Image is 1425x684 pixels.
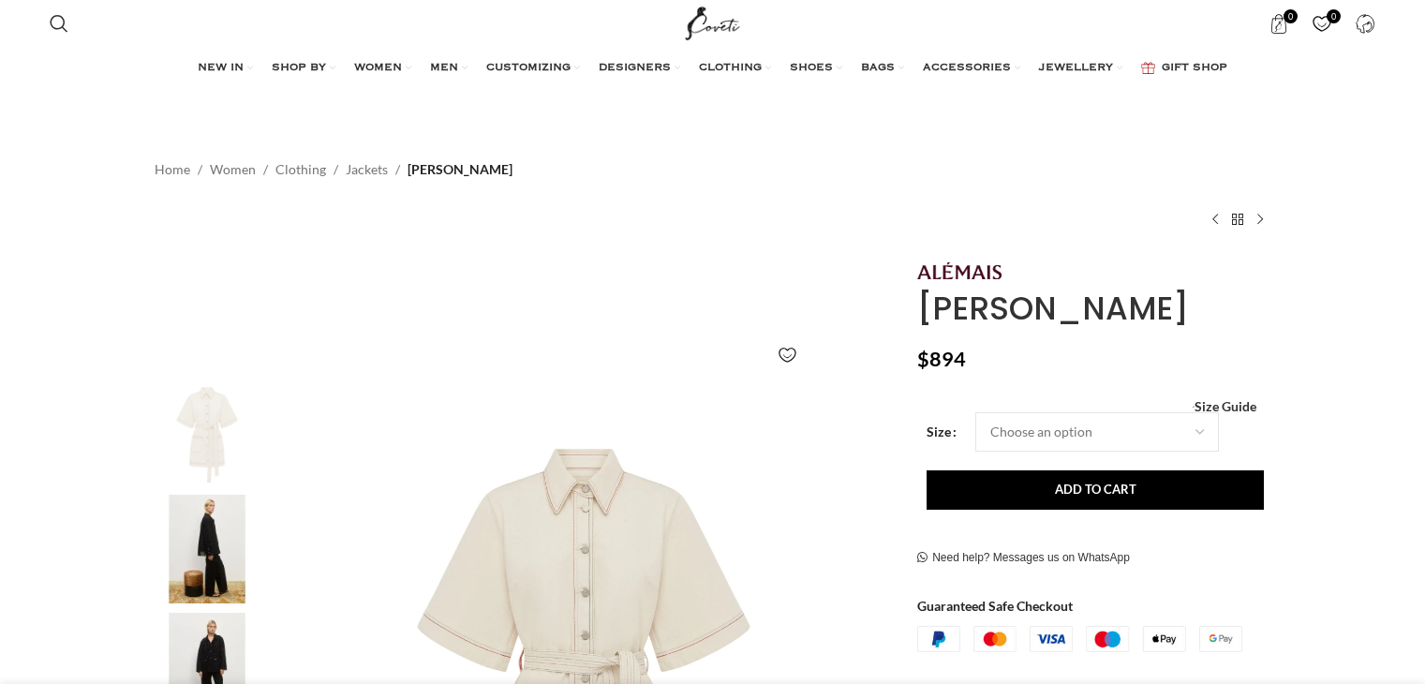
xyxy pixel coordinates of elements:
[861,61,895,76] span: BAGS
[917,551,1130,566] a: Need help? Messages us on WhatsApp
[790,61,833,76] span: SHOES
[430,50,468,87] a: MEN
[198,61,244,76] span: NEW IN
[486,61,571,76] span: CUSTOMIZING
[210,159,256,180] a: Women
[40,5,78,42] a: Search
[150,495,264,604] img: Alemais Contemporary Wardrobe Jacket Simona Denim Jacket — designer powerwear from Coveti
[599,61,671,76] span: DESIGNERS
[275,159,326,180] a: Clothing
[923,61,1011,76] span: ACCESSORIES
[150,376,264,485] img: Alemais Contemporary Wardrobe Jacket Simona Denim Jacket — designer powerwear from Coveti
[272,50,335,87] a: SHOP BY
[408,159,512,180] span: [PERSON_NAME]
[155,159,512,180] nav: Breadcrumb
[917,290,1270,328] h1: [PERSON_NAME]
[1162,61,1227,76] span: GIFT SHOP
[699,61,762,76] span: CLOTHING
[486,50,580,87] a: CUSTOMIZING
[790,50,842,87] a: SHOES
[1204,208,1226,230] a: Previous product
[354,61,402,76] span: WOMEN
[1141,50,1227,87] a: GIFT SHOP
[927,422,957,442] label: Size
[927,470,1264,510] button: Add to cart
[917,347,929,371] span: $
[346,159,388,180] a: Jackets
[1039,61,1113,76] span: JEWELLERY
[1327,9,1341,23] span: 0
[272,61,326,76] span: SHOP BY
[1249,208,1271,230] a: Next product
[354,50,411,87] a: WOMEN
[599,50,680,87] a: DESIGNERS
[699,50,771,87] a: CLOTHING
[198,50,253,87] a: NEW IN
[155,159,190,180] a: Home
[1303,5,1342,42] div: My Wishlist
[1141,62,1155,74] img: GiftBag
[1303,5,1342,42] a: 0
[681,14,744,30] a: Site logo
[1284,9,1298,23] span: 0
[430,61,458,76] span: MEN
[923,50,1020,87] a: ACCESSORIES
[917,626,1242,652] img: guaranteed-safe-checkout-bordered.j
[917,262,1002,279] img: Alemais
[917,598,1073,614] strong: Guaranteed Safe Checkout
[1260,5,1299,42] a: 0
[40,50,1385,87] div: Main navigation
[917,347,966,371] bdi: 894
[861,50,904,87] a: BAGS
[1039,50,1122,87] a: JEWELLERY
